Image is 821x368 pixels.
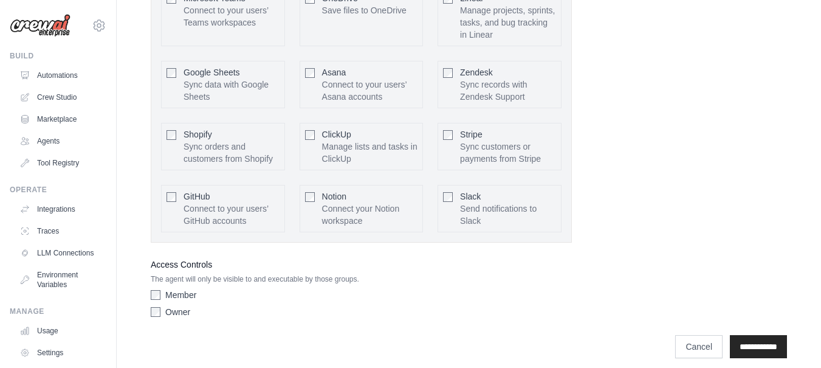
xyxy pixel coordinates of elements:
[15,153,106,173] a: Tool Registry
[15,109,106,129] a: Marketplace
[15,88,106,107] a: Crew Studio
[460,203,556,227] p: Send notifications to Slack
[184,4,280,29] p: Connect to your users’ Teams workspaces
[10,307,106,316] div: Manage
[460,130,483,139] span: Stripe
[151,257,572,272] label: Access Controls
[460,4,556,41] p: Manage projects, sprints, tasks, and bug tracking in Linear
[184,141,280,165] p: Sync orders and customers from Shopify
[184,203,280,227] p: Connect to your users’ GitHub accounts
[15,221,106,241] a: Traces
[15,243,106,263] a: LLM Connections
[15,66,106,85] a: Automations
[151,274,572,284] p: The agent will only be visible to and executable by those groups.
[15,343,106,363] a: Settings
[10,185,106,195] div: Operate
[322,4,407,16] p: Save files to OneDrive
[460,141,556,165] p: Sync customers or payments from Stripe
[460,68,493,77] span: Zendesk
[15,265,106,294] a: Environment Variables
[675,335,723,358] a: Cancel
[322,130,351,139] span: ClickUp
[15,200,106,219] a: Integrations
[165,306,190,318] label: Owner
[460,78,556,103] p: Sync records with Zendesk Support
[165,289,196,301] label: Member
[460,192,481,201] span: Slack
[322,192,346,201] span: Notion
[184,68,240,77] span: Google Sheets
[15,131,106,151] a: Agents
[15,321,106,341] a: Usage
[184,78,280,103] p: Sync data with Google Sheets
[184,130,212,139] span: Shopify
[10,14,70,37] img: Logo
[322,68,346,77] span: Asana
[760,310,821,368] iframe: Chat Widget
[184,192,210,201] span: GitHub
[322,203,418,227] p: Connect your Notion workspace
[322,78,418,103] p: Connect to your users’ Asana accounts
[322,141,418,165] p: Manage lists and tasks in ClickUp
[10,51,106,61] div: Build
